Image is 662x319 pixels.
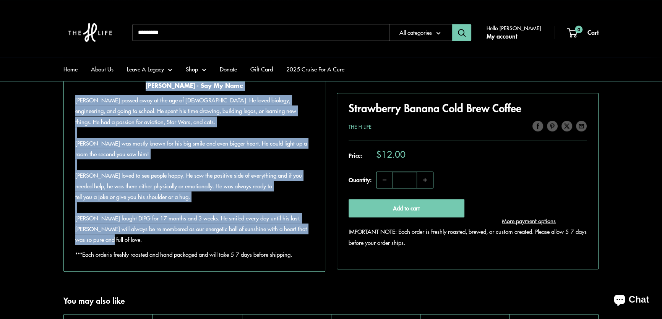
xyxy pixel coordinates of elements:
[146,81,243,90] strong: [PERSON_NAME] - Say My Name
[75,95,313,245] p: [PERSON_NAME] passed away at the age of [DEMOGRAPHIC_DATA]. He loved biology, engineering, and go...
[127,64,172,74] a: Leave A Legacy
[376,172,393,188] button: Decrease quantity
[452,24,471,41] button: Search
[547,120,558,131] a: Pin on Pinterest
[393,172,417,188] input: Quantity
[575,26,582,33] span: 0
[417,172,433,188] button: Increase quantity
[532,120,543,131] a: Share on Facebook
[349,100,587,116] h1: Strawberry Banana Cold Brew Coffee
[220,64,237,74] a: Donate
[63,295,125,307] h2: You may also like
[568,27,599,38] a: 0 Cart
[286,64,344,74] a: 2025 Cruise For A Cure
[561,120,572,131] a: Tweet on Twitter
[349,169,376,188] label: Quantity:
[487,23,541,33] span: Hello [PERSON_NAME]
[587,28,599,37] span: Cart
[376,149,406,159] span: $12.00
[82,250,108,258] span: Each order
[250,64,273,74] a: Gift Card
[576,120,587,131] a: Share by email
[349,123,372,130] a: The H Life
[471,215,587,226] a: More payment options
[349,149,376,161] span: Price:
[487,31,517,42] a: My account
[186,64,206,74] a: Shop
[108,250,292,258] span: is freshly roasted and hand packaged and will take 5-7 days before shipping.
[349,226,587,248] p: IMPORTANT NOTE: Each order is freshly roasted, brewed, or custom created. Please allow 5-7 days b...
[132,24,389,41] input: Search...
[91,64,114,74] a: About Us
[349,199,464,217] button: Add to cart
[63,8,117,57] img: The H Life
[607,288,656,313] inbox-online-store-chat: Shopify online store chat
[63,64,78,74] a: Home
